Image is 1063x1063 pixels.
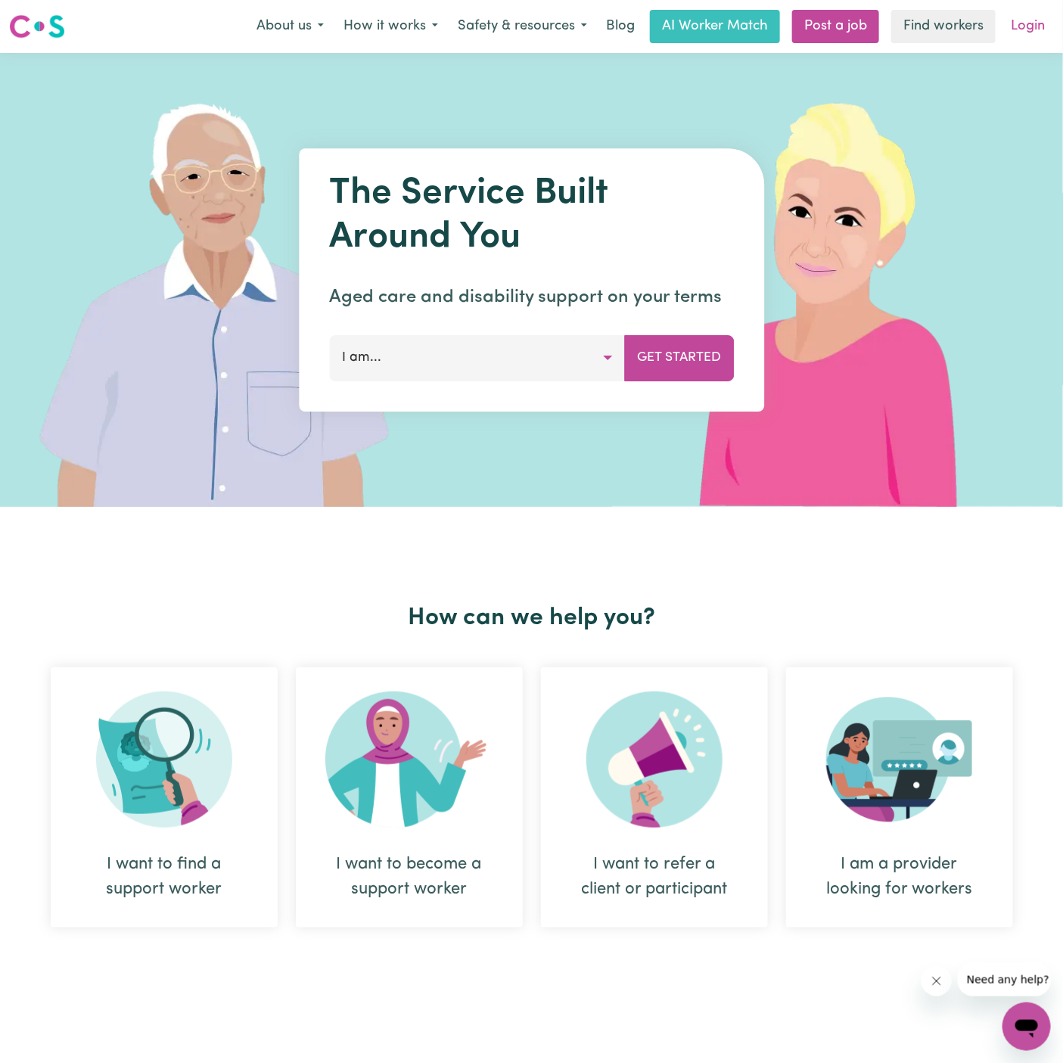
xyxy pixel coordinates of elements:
[51,667,278,928] div: I want to find a support worker
[586,692,723,828] img: Refer
[922,966,952,996] iframe: Close message
[826,692,973,828] img: Provider
[822,852,977,902] div: I am a provider looking for workers
[1002,10,1054,43] a: Login
[332,852,486,902] div: I want to become a support worker
[329,284,734,311] p: Aged care and disability support on your terms
[329,173,734,260] h1: The Service Built Around You
[247,11,334,42] button: About us
[597,10,644,43] a: Blog
[1002,1002,1051,1051] iframe: Button to launch messaging window
[87,852,241,902] div: I want to find a support worker
[448,11,597,42] button: Safety & resources
[325,692,493,828] img: Become Worker
[334,11,448,42] button: How it works
[42,604,1022,633] h2: How can we help you?
[792,10,879,43] a: Post a job
[296,667,523,928] div: I want to become a support worker
[96,692,232,828] img: Search
[9,13,65,40] img: Careseekers logo
[9,9,65,44] a: Careseekers logo
[624,335,734,381] button: Get Started
[650,10,780,43] a: AI Worker Match
[541,667,768,928] div: I want to refer a client or participant
[958,963,1051,996] iframe: Message from company
[891,10,996,43] a: Find workers
[329,335,625,381] button: I am...
[786,667,1013,928] div: I am a provider looking for workers
[577,852,732,902] div: I want to refer a client or participant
